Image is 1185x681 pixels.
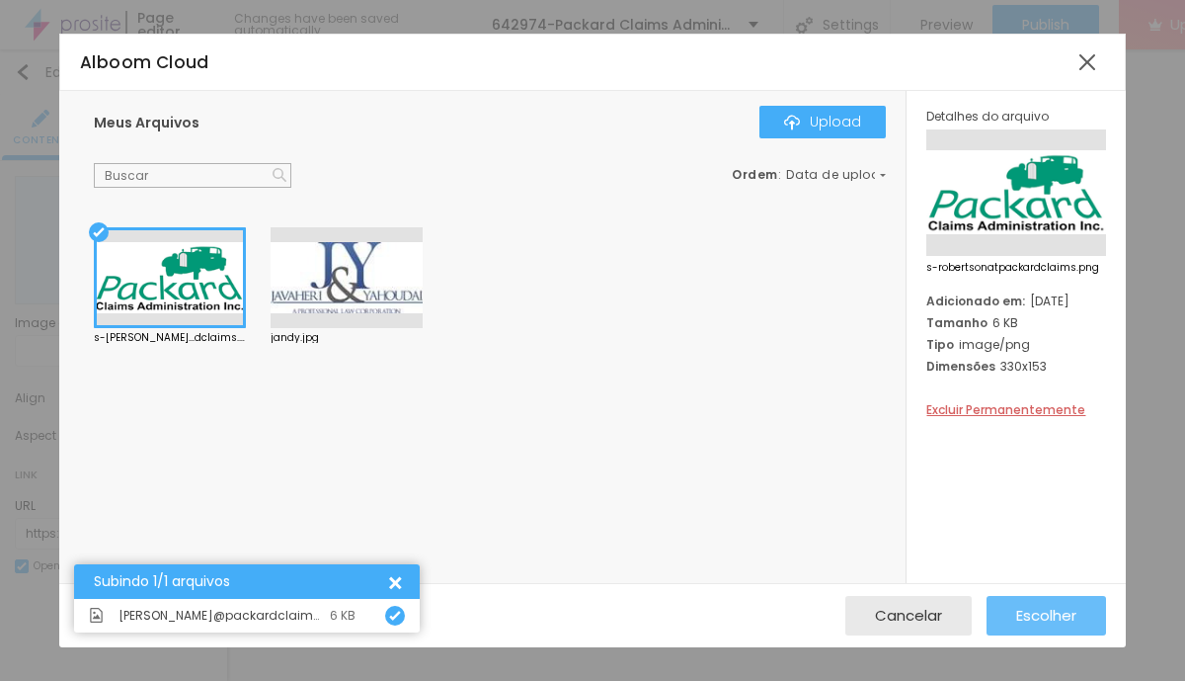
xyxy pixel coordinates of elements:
[875,607,942,624] span: Cancelar
[926,263,1106,273] span: s-robertsonatpackardclaims.png
[80,50,209,74] span: Alboom Cloud
[926,108,1049,125] span: Detalhes do arquivo
[389,610,401,622] img: Icone
[926,401,1085,418] span: Excluir Permanentemente
[94,113,199,132] span: Meus Arquivos
[732,166,778,183] span: Ordem
[926,358,1106,375] div: 330x153
[926,336,1106,353] div: image/png
[987,596,1106,636] button: Escolher
[926,336,954,353] span: Tipo
[118,610,320,622] span: [PERSON_NAME]@packardclaims.png
[926,358,995,375] span: Dimensões
[732,169,886,181] div: :
[845,596,972,636] button: Cancelar
[784,114,861,129] div: Upload
[273,168,286,182] img: Icone
[271,333,423,343] div: jandy.jpg
[1016,607,1076,624] span: Escolher
[94,574,385,589] div: Subindo 1/1 arquivos
[926,314,1106,331] div: 6 KB
[759,106,886,137] button: IconeUpload
[89,608,104,623] img: Icone
[786,169,889,181] span: Data de upload
[784,115,800,130] img: Icone
[94,163,291,189] input: Buscar
[926,293,1025,309] span: Adicionado em:
[926,314,987,331] span: Tamanho
[94,333,246,343] div: s-[PERSON_NAME]...dclaims.png
[926,293,1106,309] div: [DATE]
[330,610,355,622] div: 6 KB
